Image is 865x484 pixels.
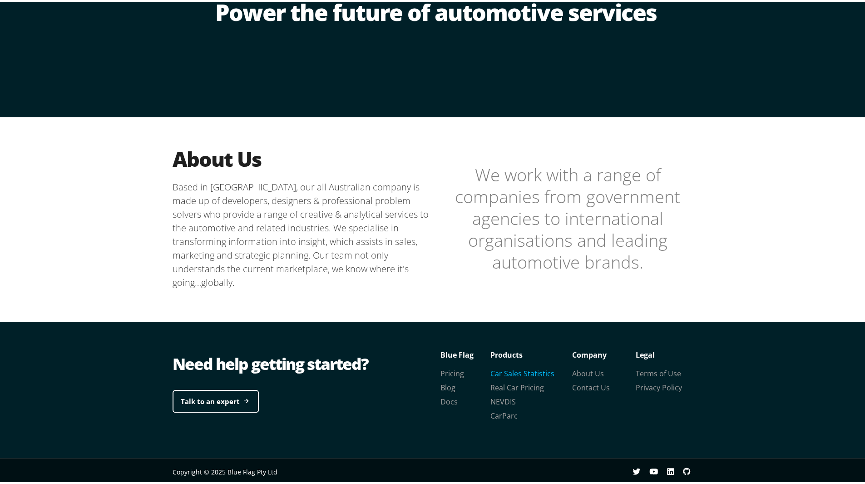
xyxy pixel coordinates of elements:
a: Car Sales Statistics [490,367,554,377]
p: Based in [GEOGRAPHIC_DATA], our all Australian company is made up of developers, designers & prof... [173,179,436,288]
a: CarParc [490,409,518,419]
span: Copyright © 2025 Blue Flag Pty Ltd [173,466,277,474]
a: Blog [440,381,455,391]
p: Company [572,346,636,360]
div: Need help getting started? [173,351,436,374]
a: Real Car Pricing [490,381,544,391]
a: NEVDIS [490,395,516,405]
a: Contact Us [572,381,610,391]
a: Talk to an expert [173,388,259,411]
a: github [683,466,699,474]
a: youtube [649,466,667,474]
a: Docs [440,395,458,405]
p: Legal [636,346,699,360]
p: Blue Flag [440,346,490,360]
a: Pricing [440,367,464,377]
a: Terms of Use [636,367,681,377]
a: linkedin [667,466,683,474]
p: Products [490,346,572,360]
a: Privacy Policy [636,381,682,391]
h2: About Us [173,145,436,170]
blockquote: We work with a range of companies from government agencies to international organisations and lea... [436,162,699,271]
a: About Us [572,367,604,377]
a: Twitter [633,466,649,474]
